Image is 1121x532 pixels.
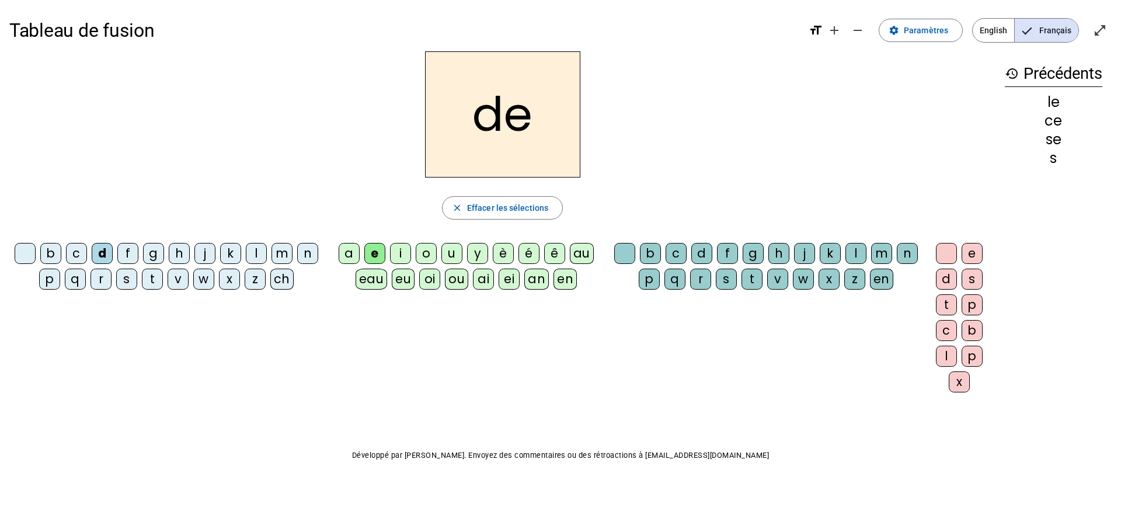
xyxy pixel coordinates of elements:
[936,320,957,341] div: c
[897,243,918,264] div: n
[9,12,799,49] h1: Tableau de fusion
[794,243,815,264] div: j
[851,23,865,37] mat-icon: remove
[9,448,1112,463] p: Développé par [PERSON_NAME]. Envoyez des commentaires ou des rétroactions à [EMAIL_ADDRESS][DOMAI...
[827,23,841,37] mat-icon: add
[194,243,215,264] div: j
[793,269,814,290] div: w
[962,320,983,341] div: b
[364,243,385,264] div: e
[90,269,112,290] div: r
[743,243,764,264] div: g
[844,269,865,290] div: z
[1005,151,1102,165] div: s
[973,19,1014,42] span: English
[809,23,823,37] mat-icon: format_size
[871,243,892,264] div: m
[691,243,712,264] div: d
[473,269,494,290] div: ai
[819,269,840,290] div: x
[92,243,113,264] div: d
[524,269,549,290] div: an
[40,243,61,264] div: b
[390,243,411,264] div: i
[846,19,869,42] button: Diminuer la taille de la police
[168,269,189,290] div: v
[889,25,899,36] mat-icon: settings
[664,269,685,290] div: q
[870,269,893,290] div: en
[416,243,437,264] div: o
[142,269,163,290] div: t
[1005,67,1019,81] mat-icon: history
[1005,114,1102,128] div: ce
[356,269,388,290] div: eau
[246,243,267,264] div: l
[640,243,661,264] div: b
[442,196,563,220] button: Effacer les sélections
[1005,133,1102,147] div: se
[904,23,948,37] span: Paramètres
[717,243,738,264] div: f
[823,19,846,42] button: Augmenter la taille de la police
[65,269,86,290] div: q
[936,294,957,315] div: t
[441,243,462,264] div: u
[220,243,241,264] div: k
[767,269,788,290] div: v
[949,371,970,392] div: x
[143,243,164,264] div: g
[553,269,577,290] div: en
[1093,23,1107,37] mat-icon: open_in_full
[741,269,763,290] div: t
[419,269,440,290] div: oi
[1015,19,1078,42] span: Français
[392,269,415,290] div: eu
[219,269,240,290] div: x
[570,243,594,264] div: au
[936,269,957,290] div: d
[245,269,266,290] div: z
[518,243,539,264] div: é
[1005,95,1102,109] div: le
[936,346,957,367] div: l
[452,203,462,213] mat-icon: close
[499,269,520,290] div: ei
[1088,19,1112,42] button: Entrer en plein écran
[690,269,711,290] div: r
[972,18,1079,43] mat-button-toggle-group: Language selection
[639,269,660,290] div: p
[962,294,983,315] div: p
[716,269,737,290] div: s
[425,51,580,178] h2: de
[39,269,60,290] div: p
[666,243,687,264] div: c
[117,243,138,264] div: f
[845,243,866,264] div: l
[879,19,963,42] button: Paramètres
[962,346,983,367] div: p
[467,201,548,215] span: Effacer les sélections
[339,243,360,264] div: a
[768,243,789,264] div: h
[467,243,488,264] div: y
[66,243,87,264] div: c
[270,269,294,290] div: ch
[962,243,983,264] div: e
[193,269,214,290] div: w
[116,269,137,290] div: s
[962,269,983,290] div: s
[544,243,565,264] div: ê
[271,243,293,264] div: m
[169,243,190,264] div: h
[297,243,318,264] div: n
[445,269,468,290] div: ou
[1005,61,1102,87] h3: Précédents
[493,243,514,264] div: è
[820,243,841,264] div: k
